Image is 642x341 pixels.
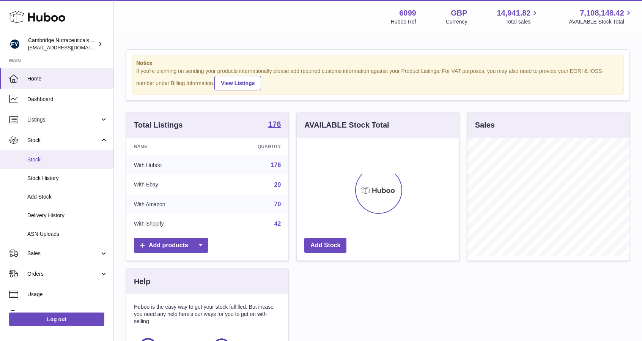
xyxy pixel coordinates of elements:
[399,8,416,18] strong: 6099
[268,120,281,128] strong: 176
[27,75,108,82] span: Home
[126,194,215,214] td: With Amazon
[569,18,633,25] span: AVAILABLE Stock Total
[27,116,100,123] span: Listings
[274,182,281,188] a: 20
[274,221,281,227] a: 42
[569,8,633,25] a: 7,108,148.42 AVAILABLE Stock Total
[27,175,108,182] span: Stock History
[446,18,467,25] div: Currency
[126,138,215,155] th: Name
[126,214,215,234] td: With Shopify
[27,156,108,163] span: Stock
[268,120,281,129] a: 176
[27,193,108,200] span: Add Stock
[274,201,281,207] a: 70
[28,37,96,51] div: Cambridge Nutraceuticals Ltd
[27,212,108,219] span: Delivery History
[27,96,108,103] span: Dashboard
[27,270,100,278] span: Orders
[215,138,288,155] th: Quantity
[9,313,104,326] a: Log out
[134,303,281,325] p: Huboo is the easy way to get your stock fulfilled. But incase you need any help here's our ways f...
[136,60,620,67] strong: Notice
[304,120,389,130] h3: AVAILABLE Stock Total
[136,68,620,90] div: If you're planning on sending your products internationally please add required customs informati...
[391,18,416,25] div: Huboo Ref
[475,120,495,130] h3: Sales
[126,175,215,195] td: With Ebay
[27,250,100,257] span: Sales
[9,38,20,50] img: huboo@camnutra.com
[304,238,346,253] a: Add Stock
[126,155,215,175] td: With Huboo
[214,76,261,90] a: View Listings
[497,8,539,25] a: 14,941.82 Total sales
[451,8,467,18] strong: GBP
[134,238,208,253] a: Add products
[271,162,281,168] a: 176
[27,291,108,298] span: Usage
[27,137,100,144] span: Stock
[580,8,624,18] span: 7,108,148.42
[134,120,183,130] h3: Total Listings
[27,230,108,238] span: ASN Uploads
[505,18,539,25] span: Total sales
[497,8,530,18] span: 14,941.82
[28,44,112,51] span: [EMAIL_ADDRESS][DOMAIN_NAME]
[134,276,150,287] h3: Help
